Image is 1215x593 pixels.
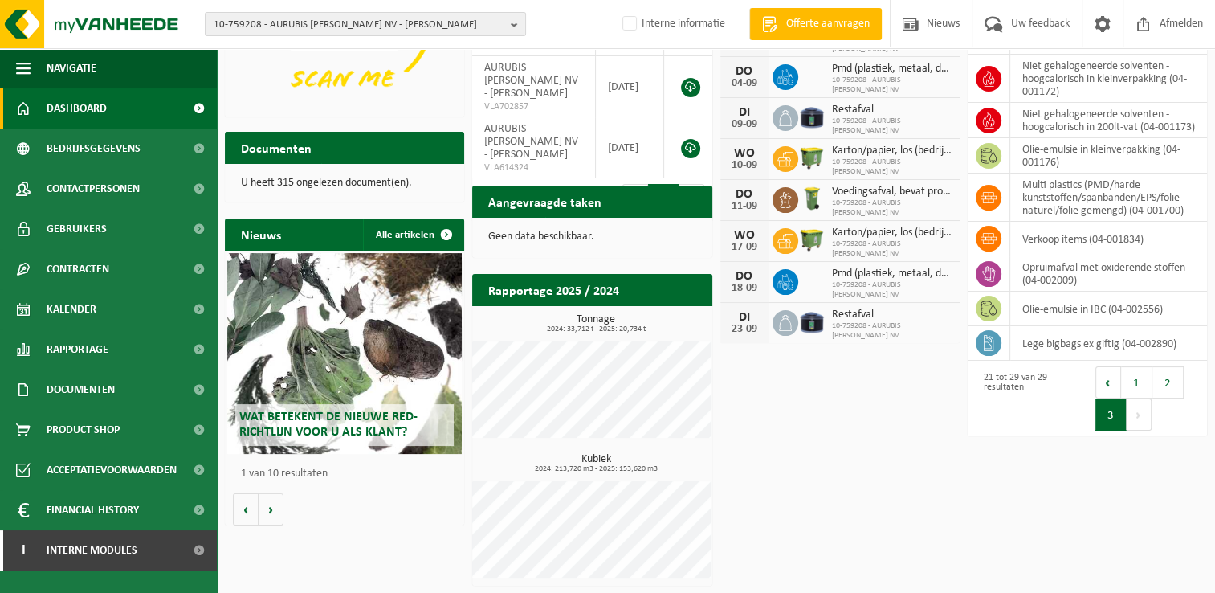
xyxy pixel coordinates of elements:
[480,454,711,473] h3: Kubiek
[832,239,952,259] span: 10-759208 - AURUBIS [PERSON_NAME] NV
[233,493,259,526] button: Vorige
[832,117,952,136] span: 10-759208 - AURUBIS [PERSON_NAME] NV
[749,8,882,40] a: Offerte aanvragen
[47,329,108,370] span: Rapportage
[798,308,826,335] img: CR-SU-1C-5000-000-02
[1127,399,1152,431] button: Next
[16,530,31,571] span: I
[832,76,952,95] span: 10-759208 - AURUBIS [PERSON_NAME] NV
[480,314,711,333] h3: Tonnage
[728,229,760,242] div: WO
[47,530,137,571] span: Interne modules
[728,270,760,283] div: DO
[1010,174,1207,222] td: multi plastics (PMD/harde kunststoffen/spanbanden/EPS/folie naturel/folie gemengd) (04-001700)
[798,226,826,253] img: WB-1100-HPE-GN-50
[1095,366,1121,399] button: Previous
[596,117,665,178] td: [DATE]
[832,157,952,177] span: 10-759208 - AURUBIS [PERSON_NAME] NV
[363,219,463,251] a: Alle artikelen
[241,178,448,189] p: U heeft 315 ongelezen document(en).
[798,144,826,171] img: WB-1100-HPE-GN-50
[728,119,760,130] div: 09-09
[832,104,952,117] span: Restafval
[47,169,140,209] span: Contactpersonen
[480,325,711,333] span: 2024: 33,712 t - 2025: 20,734 t
[728,283,760,294] div: 18-09
[728,106,760,119] div: DI
[488,231,695,243] p: Geen data beschikbaar.
[728,147,760,160] div: WO
[832,63,952,76] span: Pmd (plastiek, metaal, drankkartons) (bedrijven)
[472,274,635,305] h2: Rapportage 2025 / 2024
[47,370,115,410] span: Documenten
[619,12,725,36] label: Interne informatie
[728,78,760,89] div: 04-09
[832,309,952,321] span: Restafval
[484,162,582,174] span: VLA614324
[832,268,952,280] span: Pmd (plastiek, metaal, drankkartons) (bedrijven)
[832,280,952,300] span: 10-759208 - AURUBIS [PERSON_NAME] NV
[239,411,418,439] span: Wat betekent de nieuwe RED-richtlijn voor u als klant?
[1010,256,1207,292] td: opruimafval met oxiderende stoffen (04-002009)
[227,253,462,454] a: Wat betekent de nieuwe RED-richtlijn voor u als klant?
[1121,366,1152,399] button: 1
[225,132,328,163] h2: Documenten
[484,100,582,113] span: VLA702857
[798,103,826,130] img: CR-SU-1C-5000-000-02
[832,186,952,198] span: Voedingsafval, bevat producten van dierlijke oorsprong, onverpakt, categorie 3
[1152,366,1184,399] button: 2
[728,188,760,201] div: DO
[728,160,760,171] div: 10-09
[47,209,107,249] span: Gebruikers
[47,249,109,289] span: Contracten
[259,493,283,526] button: Volgende
[728,242,760,253] div: 17-09
[47,450,177,490] span: Acceptatievoorwaarden
[480,465,711,473] span: 2024: 213,720 m3 - 2025: 153,620 m3
[782,16,874,32] span: Offerte aanvragen
[832,198,952,218] span: 10-759208 - AURUBIS [PERSON_NAME] NV
[1010,326,1207,361] td: lege bigbags ex giftig (04-002890)
[47,410,120,450] span: Product Shop
[484,123,578,161] span: AURUBIS [PERSON_NAME] NV - [PERSON_NAME]
[1010,138,1207,174] td: olie-emulsie in kleinverpakking (04-001176)
[798,185,826,212] img: WB-0140-HPE-GN-50
[47,88,107,129] span: Dashboard
[593,305,711,337] a: Bekijk rapportage
[728,311,760,324] div: DI
[832,145,952,157] span: Karton/papier, los (bedrijven)
[1010,103,1207,138] td: niet gehalogeneerde solventen - hoogcalorisch in 200lt-vat (04-001173)
[484,62,578,100] span: AURUBIS [PERSON_NAME] NV - [PERSON_NAME]
[47,129,141,169] span: Bedrijfsgegevens
[1010,292,1207,326] td: olie-emulsie in IBC (04-002556)
[472,186,618,217] h2: Aangevraagde taken
[241,468,456,480] p: 1 van 10 resultaten
[832,321,952,341] span: 10-759208 - AURUBIS [PERSON_NAME] NV
[47,289,96,329] span: Kalender
[728,65,760,78] div: DO
[728,201,760,212] div: 11-09
[728,324,760,335] div: 23-09
[1095,399,1127,431] button: 3
[832,227,952,239] span: Karton/papier, los (bedrijven)
[976,365,1079,432] div: 21 tot 29 van 29 resultaten
[214,13,504,37] span: 10-759208 - AURUBIS [PERSON_NAME] NV - [PERSON_NAME]
[47,490,139,530] span: Financial History
[47,48,96,88] span: Navigatie
[596,56,665,117] td: [DATE]
[1010,55,1207,103] td: niet gehalogeneerde solventen - hoogcalorisch in kleinverpakking (04-001172)
[225,219,297,250] h2: Nieuws
[205,12,526,36] button: 10-759208 - AURUBIS [PERSON_NAME] NV - [PERSON_NAME]
[1010,222,1207,256] td: verkoop items (04-001834)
